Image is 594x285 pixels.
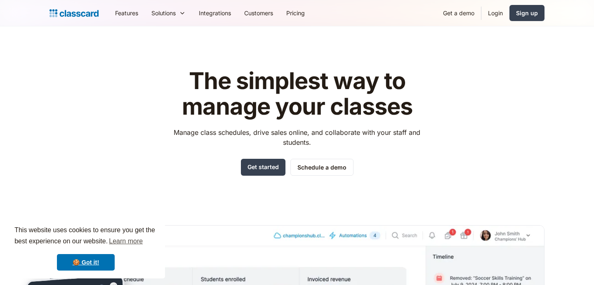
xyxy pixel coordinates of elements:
[516,9,538,17] div: Sign up
[7,217,165,278] div: cookieconsent
[166,127,428,147] p: Manage class schedules, drive sales online, and collaborate with your staff and students.
[238,4,280,22] a: Customers
[290,159,354,176] a: Schedule a demo
[481,4,509,22] a: Login
[108,235,144,247] a: learn more about cookies
[166,68,428,119] h1: The simplest way to manage your classes
[145,4,192,22] div: Solutions
[241,159,285,176] a: Get started
[192,4,238,22] a: Integrations
[108,4,145,22] a: Features
[57,254,115,271] a: dismiss cookie message
[509,5,544,21] a: Sign up
[151,9,176,17] div: Solutions
[49,7,99,19] a: home
[436,4,481,22] a: Get a demo
[14,225,157,247] span: This website uses cookies to ensure you get the best experience on our website.
[280,4,311,22] a: Pricing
